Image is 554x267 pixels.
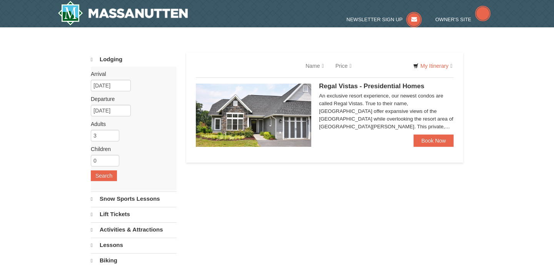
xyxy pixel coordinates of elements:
[330,58,357,74] a: Price
[91,222,177,237] a: Activities & Attractions
[91,238,177,252] a: Lessons
[347,17,403,22] span: Newsletter Sign Up
[436,17,491,22] a: Owner's Site
[91,170,117,181] button: Search
[91,95,171,103] label: Departure
[91,52,177,67] a: Lodging
[300,58,329,74] a: Name
[408,60,457,72] a: My Itinerary
[91,207,177,222] a: Lift Tickets
[91,120,171,128] label: Adults
[319,92,454,131] div: An exclusive resort experience, our newest condos are called Regal Vistas. True to their name, [G...
[91,70,171,78] label: Arrival
[347,17,422,22] a: Newsletter Sign Up
[436,17,472,22] span: Owner's Site
[58,1,188,25] a: Massanutten Resort
[196,84,311,147] img: 19218991-1-902409a9.jpg
[91,191,177,206] a: Snow Sports Lessons
[91,145,171,153] label: Children
[414,134,454,147] a: Book Now
[58,1,188,25] img: Massanutten Resort Logo
[319,82,424,90] span: Regal Vistas - Presidential Homes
